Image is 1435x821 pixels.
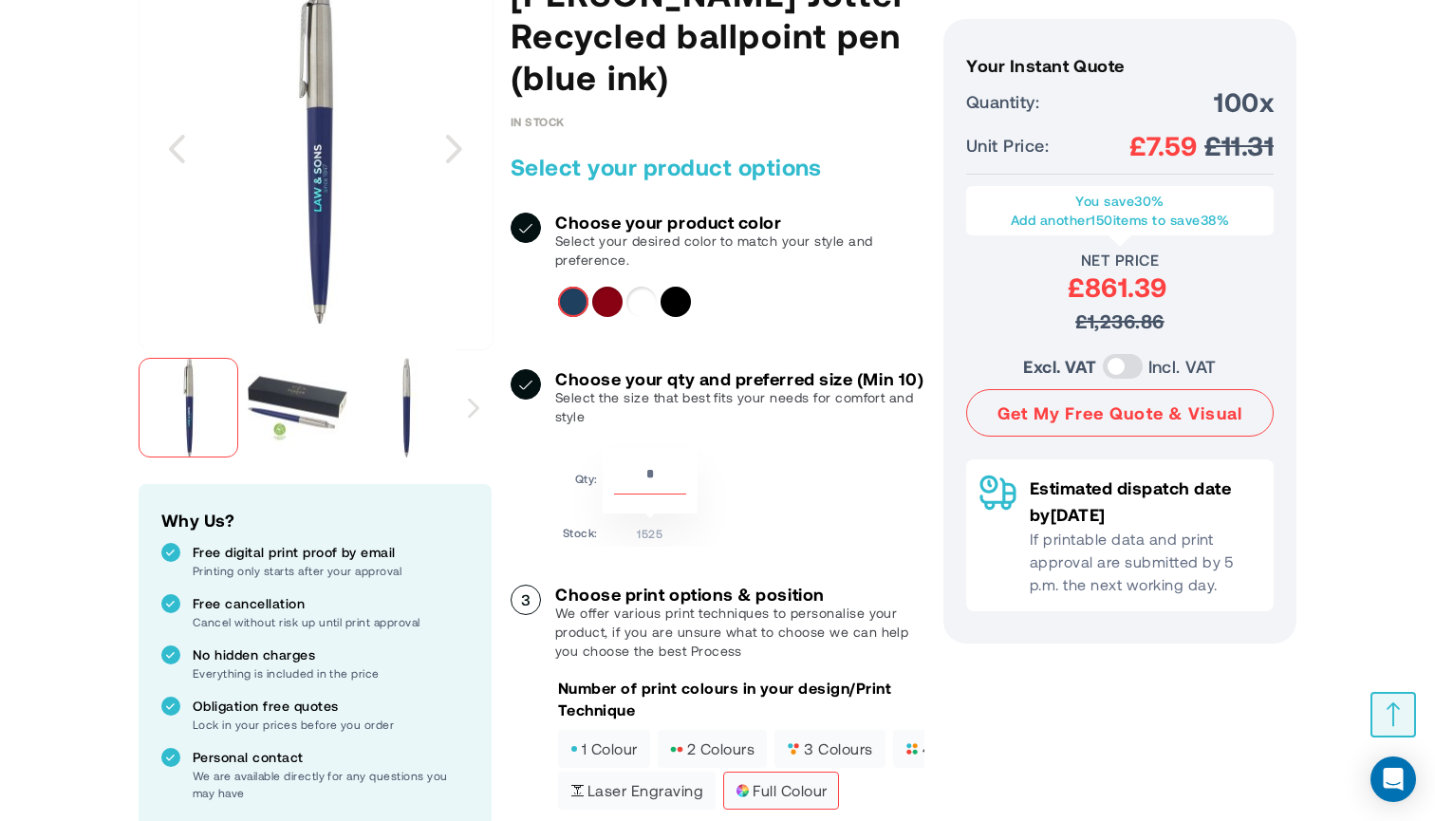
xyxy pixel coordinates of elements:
[1090,212,1112,228] span: 150
[563,448,598,513] td: Qty:
[511,152,924,182] h2: Select your product options
[787,742,872,756] span: 3 colours
[966,132,1049,159] span: Unit Price:
[193,716,469,733] p: Lock in your prices before you order
[555,232,924,270] p: Select your desired color to match your style and preference.
[1023,353,1096,380] label: Excl. VAT
[193,594,469,613] p: Free cancellation
[193,664,469,681] p: Everything is included in the price
[966,88,1039,115] span: Quantity:
[966,56,1274,75] h3: Your Instant Quote
[193,543,469,562] p: Free digital print proof by email
[1030,475,1260,528] p: Estimated dispatch date by
[1201,212,1229,228] span: 38%
[1051,504,1106,525] span: [DATE]
[193,697,469,716] p: Obligation free quotes
[661,287,691,317] div: Solid black
[139,358,238,457] img: 10782355_s1_dp_y1_el8v9xkygioqew8t.jpg
[193,562,469,579] p: Printing only starts after your approval
[976,211,1264,230] p: Add another items to save
[966,270,1269,304] div: £861.39
[248,358,347,457] img: 10782355_mr6nouekupwftbdu.jpg
[736,784,827,797] span: full colour
[626,287,657,317] div: White
[357,358,457,457] img: 10782355_f1_guk0qkjcwnlaryvx.jpg
[905,742,991,756] span: 4 colours
[558,678,924,720] p: Number of print colours in your design/Print Technique
[966,389,1274,437] button: Get My Free Quote & Visual
[1370,756,1416,802] div: Open Intercom Messenger
[979,475,1016,511] img: Delivery
[511,115,565,128] span: In stock
[558,287,588,317] div: Navy
[555,388,924,426] p: Select the size that best fits your needs for comfort and style
[457,348,492,467] div: Next
[555,585,924,604] h3: Choose print options & position
[193,767,469,801] p: We are available directly for any questions you may have
[555,213,924,232] h3: Choose your product color
[511,115,565,128] div: Availability
[161,507,469,533] h2: Why Us?
[966,251,1274,270] div: Net Price
[193,748,469,767] p: Personal contact
[976,192,1264,211] p: You save
[563,518,598,542] td: Stock:
[1148,353,1217,380] label: Incl. VAT
[1129,128,1197,162] span: £7.59
[966,304,1274,338] div: £1,236.86
[193,645,469,664] p: No hidden charges
[555,369,924,388] h3: Choose your qty and preferred size (Min 10)
[670,742,755,756] span: 2 colours
[570,784,703,797] span: Laser engraving
[592,287,623,317] div: Dark red
[1204,128,1274,162] span: £11.31
[603,518,698,542] td: 1525
[555,604,924,661] p: We offer various print techniques to personalise your product, if you are unsure what to choose w...
[570,742,638,756] span: 1 colour
[1134,193,1164,209] span: 30%
[193,613,469,630] p: Cancel without risk up until print approval
[1030,528,1260,596] p: If printable data and print approval are submitted by 5 p.m. the next working day.
[1214,84,1274,119] span: 100x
